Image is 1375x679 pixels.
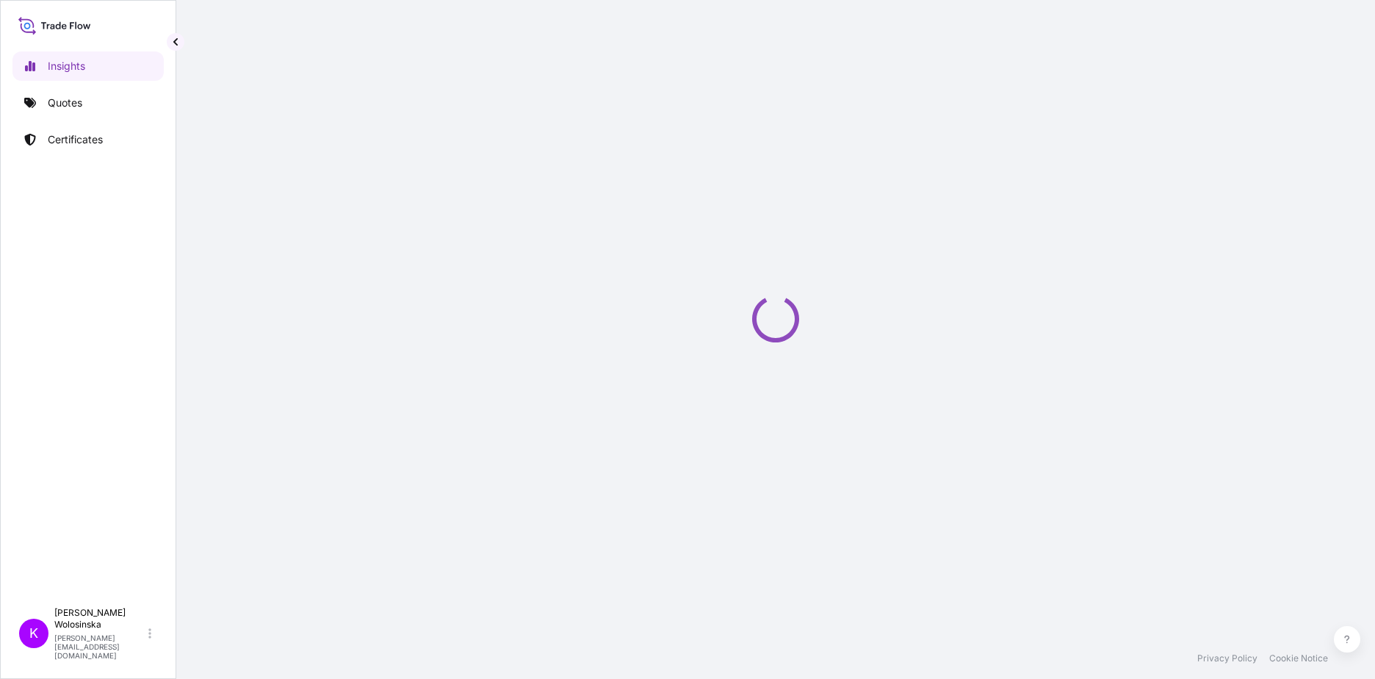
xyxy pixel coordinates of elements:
p: Certificates [48,132,103,147]
p: Quotes [48,96,82,110]
a: Cookie Notice [1269,653,1328,664]
a: Privacy Policy [1197,653,1257,664]
span: K [29,626,38,641]
a: Insights [12,51,164,81]
p: [PERSON_NAME] Wolosinska [54,607,145,630]
p: [PERSON_NAME][EMAIL_ADDRESS][DOMAIN_NAME] [54,633,145,660]
a: Quotes [12,88,164,118]
p: Insights [48,59,85,73]
a: Certificates [12,125,164,154]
